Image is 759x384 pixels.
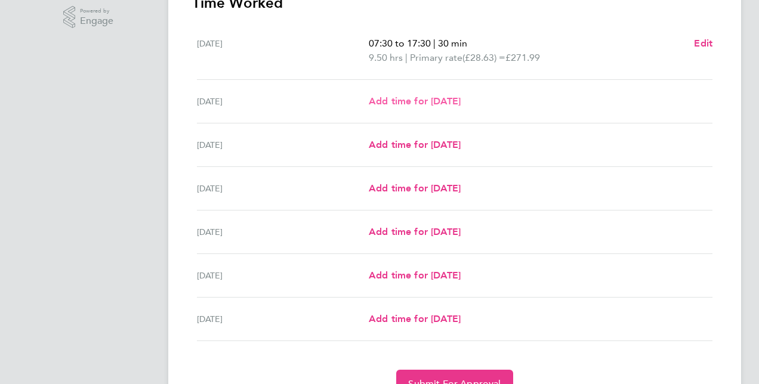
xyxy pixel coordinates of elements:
[433,38,436,49] span: |
[80,16,113,26] span: Engage
[369,38,431,49] span: 07:30 to 17:30
[369,94,461,109] a: Add time for [DATE]
[369,312,461,326] a: Add time for [DATE]
[694,38,712,49] span: Edit
[405,52,408,63] span: |
[197,312,369,326] div: [DATE]
[197,94,369,109] div: [DATE]
[369,270,461,281] span: Add time for [DATE]
[80,6,113,16] span: Powered by
[369,313,461,324] span: Add time for [DATE]
[369,139,461,150] span: Add time for [DATE]
[197,225,369,239] div: [DATE]
[505,52,540,63] span: £271.99
[369,182,461,194] span: Add time for [DATE]
[63,6,114,29] a: Powered byEngage
[197,268,369,283] div: [DATE]
[410,51,462,65] span: Primary rate
[369,268,461,283] a: Add time for [DATE]
[694,36,712,51] a: Edit
[369,225,461,239] a: Add time for [DATE]
[369,226,461,237] span: Add time for [DATE]
[438,38,467,49] span: 30 min
[369,52,403,63] span: 9.50 hrs
[197,138,369,152] div: [DATE]
[197,36,369,65] div: [DATE]
[369,95,461,107] span: Add time for [DATE]
[369,138,461,152] a: Add time for [DATE]
[197,181,369,196] div: [DATE]
[369,181,461,196] a: Add time for [DATE]
[462,52,505,63] span: (£28.63) =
